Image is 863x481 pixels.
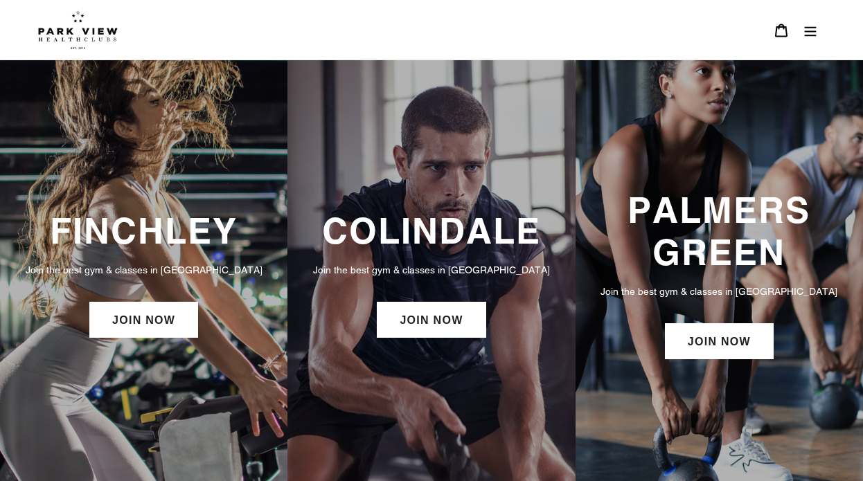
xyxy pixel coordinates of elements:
[301,262,561,278] p: Join the best gym & classes in [GEOGRAPHIC_DATA]
[14,210,274,252] h3: FINCHLEY
[14,262,274,278] p: Join the best gym & classes in [GEOGRAPHIC_DATA]
[796,15,825,45] button: Menu
[38,10,118,49] img: Park view health clubs is a gym near you.
[89,302,198,338] a: JOIN NOW: Finchley Membership
[377,302,486,338] a: JOIN NOW: Colindale Membership
[301,210,561,252] h3: COLINDALE
[665,323,774,359] a: JOIN NOW: Palmers Green Membership
[589,189,849,274] h3: PALMERS GREEN
[589,284,849,299] p: Join the best gym & classes in [GEOGRAPHIC_DATA]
